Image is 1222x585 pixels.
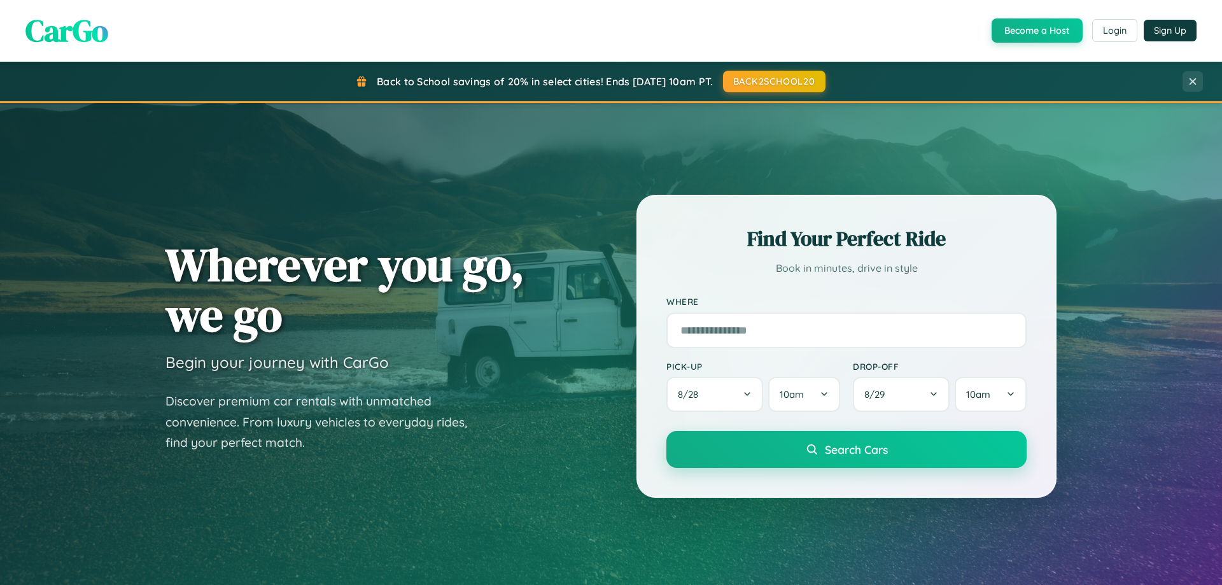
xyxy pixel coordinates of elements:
button: 10am [768,377,840,412]
button: Become a Host [992,18,1083,43]
h2: Find Your Perfect Ride [666,225,1027,253]
button: Sign Up [1144,20,1197,41]
button: Search Cars [666,431,1027,468]
label: Drop-off [853,361,1027,372]
label: Pick-up [666,361,840,372]
h3: Begin your journey with CarGo [165,353,389,372]
span: Search Cars [825,442,888,456]
span: 8 / 28 [678,388,705,400]
label: Where [666,297,1027,307]
button: 8/28 [666,377,763,412]
button: Login [1092,19,1137,42]
p: Discover premium car rentals with unmatched convenience. From luxury vehicles to everyday rides, ... [165,391,484,453]
span: Back to School savings of 20% in select cities! Ends [DATE] 10am PT. [377,75,713,88]
button: 10am [955,377,1027,412]
span: CarGo [25,10,108,52]
p: Book in minutes, drive in style [666,259,1027,278]
button: 8/29 [853,377,950,412]
h1: Wherever you go, we go [165,239,524,340]
span: 8 / 29 [864,388,891,400]
span: 10am [966,388,990,400]
span: 10am [780,388,804,400]
button: BACK2SCHOOL20 [723,71,825,92]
